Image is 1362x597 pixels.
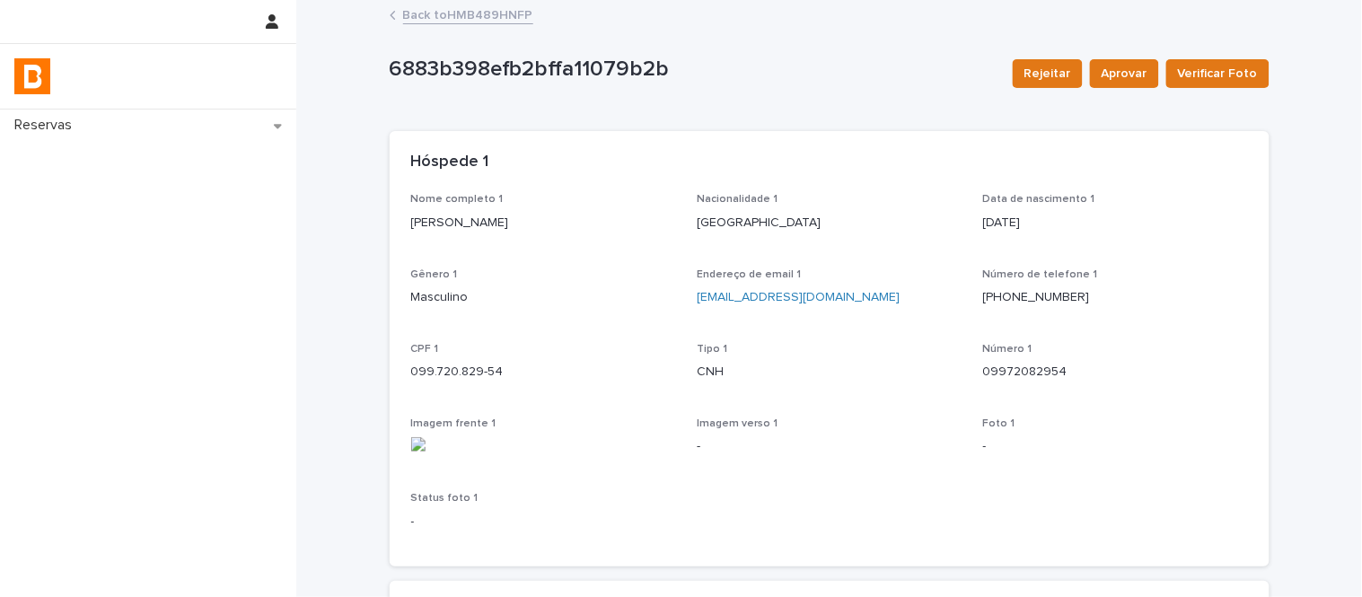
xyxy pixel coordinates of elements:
[983,269,1098,280] span: Número de telefone 1
[697,437,962,456] p: -
[390,57,998,83] p: 6883b398efb2bffa11079b2b
[1102,65,1147,83] span: Aprovar
[411,513,676,531] p: -
[697,269,801,280] span: Endereço de email 1
[983,344,1032,355] span: Número 1
[411,269,458,280] span: Gênero 1
[411,418,496,429] span: Imagem frente 1
[403,4,533,24] a: Back toHMB489HNFP
[697,291,900,303] a: [EMAIL_ADDRESS][DOMAIN_NAME]
[1024,65,1071,83] span: Rejeitar
[7,117,86,134] p: Reservas
[697,194,778,205] span: Nacionalidade 1
[983,291,1090,303] a: [PHONE_NUMBER]
[1166,59,1270,88] button: Verificar Foto
[983,437,1248,456] p: -
[983,363,1248,382] p: 09972082954
[411,288,676,307] p: Masculino
[411,153,489,172] h2: Hóspede 1
[697,214,962,233] p: [GEOGRAPHIC_DATA]
[14,58,50,94] img: zVaNuJHRTjyIjT5M9Xd5
[1178,65,1258,83] span: Verificar Foto
[697,363,962,382] p: CNH
[1090,59,1159,88] button: Aprovar
[983,214,1248,233] p: [DATE]
[411,493,479,504] span: Status foto 1
[411,437,676,452] img: cnh%20Ariel.pdf
[983,418,1015,429] span: Foto 1
[983,194,1095,205] span: Data de nascimento 1
[411,214,676,233] p: [PERSON_NAME]
[411,363,676,382] p: 099.720.829-54
[411,344,439,355] span: CPF 1
[697,344,727,355] span: Tipo 1
[697,418,778,429] span: Imagem verso 1
[411,194,504,205] span: Nome completo 1
[1013,59,1083,88] button: Rejeitar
